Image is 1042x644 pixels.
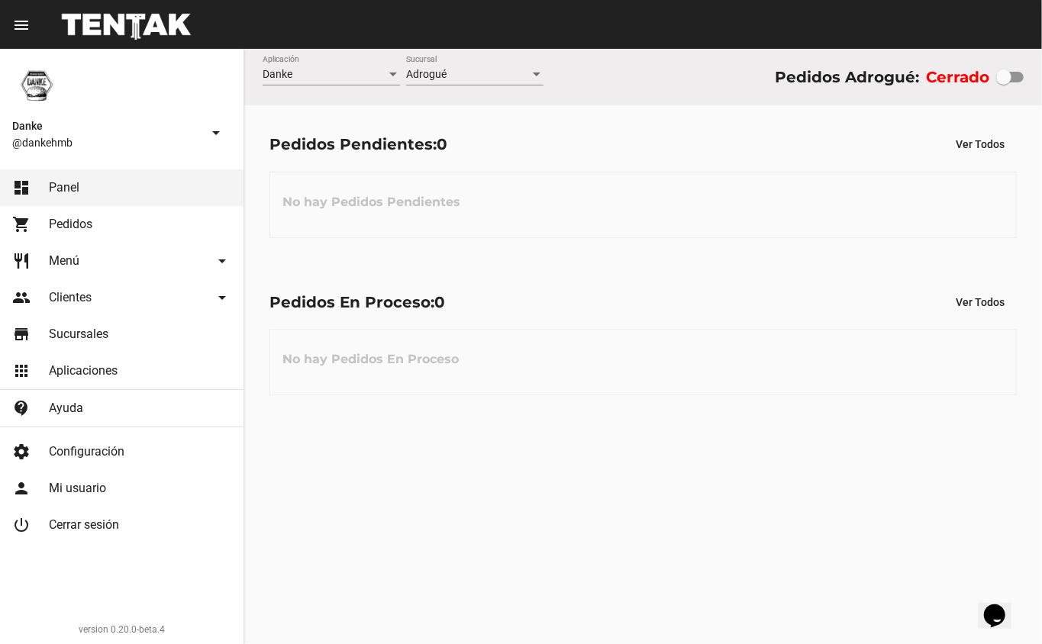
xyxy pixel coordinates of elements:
mat-icon: arrow_drop_down [213,288,231,307]
span: Danke [263,68,292,80]
mat-icon: apps [12,362,31,380]
span: Ver Todos [956,138,1005,150]
mat-icon: restaurant [12,252,31,270]
h3: No hay Pedidos Pendientes [270,179,473,225]
iframe: chat widget [978,583,1027,629]
span: Aplicaciones [49,363,118,378]
span: @dankehmb [12,135,201,150]
span: Menú [49,253,79,269]
div: Pedidos Adrogué: [775,65,919,89]
img: 1d4517d0-56da-456b-81f5-6111ccf01445.png [12,61,61,110]
button: Ver Todos [944,130,1017,158]
mat-icon: power_settings_new [12,516,31,534]
span: 0 [437,135,447,153]
span: Ayuda [49,401,83,416]
span: 0 [434,293,445,311]
mat-icon: menu [12,16,31,34]
span: Danke [12,117,201,135]
span: Panel [49,180,79,195]
h3: No hay Pedidos En Proceso [270,336,471,382]
span: Ver Todos [956,296,1005,308]
div: version 0.20.0-beta.4 [12,622,231,637]
span: Clientes [49,290,92,305]
span: Cerrar sesión [49,517,119,533]
mat-icon: person [12,479,31,497]
mat-icon: dashboard [12,179,31,197]
mat-icon: store [12,325,31,343]
span: Mi usuario [49,481,106,496]
mat-icon: contact_support [12,399,31,417]
mat-icon: arrow_drop_down [207,124,225,142]
div: Pedidos En Proceso: [269,290,445,314]
mat-icon: people [12,288,31,307]
span: Adrogué [406,68,447,80]
mat-icon: settings [12,443,31,461]
span: Sucursales [49,327,108,342]
button: Ver Todos [944,288,1017,316]
div: Pedidos Pendientes: [269,132,447,156]
mat-icon: arrow_drop_down [213,252,231,270]
span: Pedidos [49,217,92,232]
span: Configuración [49,444,124,459]
label: Cerrado [926,65,989,89]
mat-icon: shopping_cart [12,215,31,233]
